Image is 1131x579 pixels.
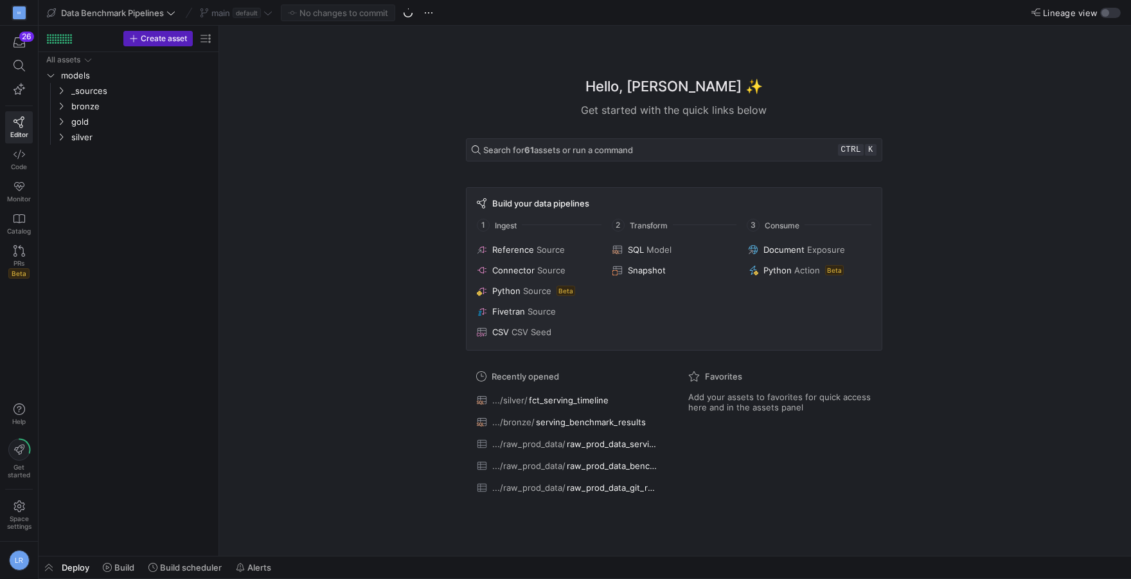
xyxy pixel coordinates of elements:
[466,102,882,118] div: Get started with the quick links below
[44,68,213,83] div: Press SPACE to select this row.
[529,395,609,405] span: fct_serving_timeline
[8,463,30,479] span: Get started
[71,130,211,145] span: silver
[512,327,551,337] span: CSV Seed
[5,547,33,574] button: LR
[474,283,602,299] button: PythonSourceBeta
[492,244,534,255] span: Reference
[557,286,575,296] span: Beta
[763,265,792,275] span: Python
[628,265,666,275] span: Snapshot
[537,244,565,255] span: Source
[807,244,845,255] span: Exposure
[7,195,31,203] span: Monitor
[230,556,277,578] button: Alerts
[13,259,24,267] span: PRs
[44,5,179,21] button: Data Benchmark Pipelines
[628,244,644,255] span: SQL
[610,262,738,278] button: Snapshot
[523,286,551,296] span: Source
[492,439,565,449] span: .../raw_prod_data/
[474,479,663,496] button: .../raw_prod_data/raw_prod_data_git_revisions
[483,145,633,155] span: Search for assets or run a command
[5,495,33,536] a: Spacesettings
[567,461,659,471] span: raw_prod_data_benchmark_job_status
[5,31,33,54] button: 26
[160,562,222,573] span: Build scheduler
[7,227,31,235] span: Catalog
[865,144,877,156] kbd: k
[7,515,31,530] span: Space settings
[44,114,213,129] div: Press SPACE to select this row.
[5,208,33,240] a: Catalog
[19,32,34,42] div: 26
[492,306,525,317] span: Fivetran
[528,306,556,317] span: Source
[492,327,509,337] span: CSV
[474,324,602,340] button: CSVCSV Seed
[5,111,33,143] a: Editor
[8,268,30,279] span: Beta
[492,286,521,296] span: Python
[688,392,872,412] span: Add your assets to favorites for quick access here and in the assets panel
[524,145,534,155] strong: 61
[474,262,602,278] button: ConnectorSource
[474,457,663,474] button: .../raw_prod_data/raw_prod_data_benchmark_job_status
[705,371,742,381] span: Favorites
[492,265,535,275] span: Connector
[5,240,33,284] a: PRsBeta
[745,262,873,278] button: PythonActionBeta
[44,129,213,145] div: Press SPACE to select this row.
[62,562,89,573] span: Deploy
[838,144,863,156] kbd: ctrl
[1043,8,1098,18] span: Lineage view
[610,242,738,257] button: SQLModel
[5,143,33,176] a: Code
[474,392,663,409] button: .../silver/fct_serving_timeline
[474,304,602,319] button: FivetranSource
[466,138,882,161] button: Search for61assets or run a commandctrlk
[71,99,211,114] span: bronze
[97,556,140,578] button: Build
[492,371,559,381] span: Recently opened
[11,163,27,170] span: Code
[537,265,565,275] span: Source
[825,265,844,275] span: Beta
[61,8,164,18] span: Data Benchmark Pipelines
[5,176,33,208] a: Monitor
[474,414,663,430] button: .../bronze/serving_benchmark_results
[61,68,211,83] span: models
[143,556,227,578] button: Build scheduler
[123,31,193,46] button: Create asset
[71,84,211,98] span: _sources
[5,398,33,431] button: Help
[585,76,763,97] h1: Hello, [PERSON_NAME] ✨
[567,439,659,449] span: raw_prod_data_serving_benchmark_results
[567,482,659,493] span: raw_prod_data_git_revisions
[9,550,30,571] div: LR
[247,562,271,573] span: Alerts
[114,562,134,573] span: Build
[13,6,26,19] div: M
[474,242,602,257] button: ReferenceSource
[492,417,535,427] span: .../bronze/
[5,2,33,24] a: M
[763,244,805,255] span: Document
[492,461,565,471] span: .../raw_prod_data/
[794,265,820,275] span: Action
[141,34,187,43] span: Create asset
[492,482,565,493] span: .../raw_prod_data/
[44,98,213,114] div: Press SPACE to select this row.
[646,244,672,255] span: Model
[46,55,80,64] div: All assets
[44,52,213,68] div: Press SPACE to select this row.
[745,242,873,257] button: DocumentExposure
[492,198,589,208] span: Build your data pipelines
[474,436,663,452] button: .../raw_prod_data/raw_prod_data_serving_benchmark_results
[5,434,33,484] button: Getstarted
[10,131,28,138] span: Editor
[44,83,213,98] div: Press SPACE to select this row.
[71,115,211,129] span: gold
[492,395,528,405] span: .../silver/
[536,417,646,427] span: serving_benchmark_results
